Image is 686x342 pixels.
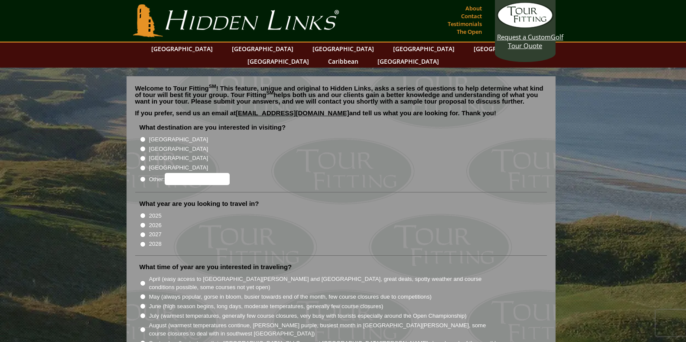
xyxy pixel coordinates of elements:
[236,109,349,117] a: [EMAIL_ADDRESS][DOMAIN_NAME]
[149,173,230,185] label: Other:
[149,230,162,239] label: 2027
[135,110,547,123] p: If you prefer, send us an email at and tell us what you are looking for. Thank you!
[497,2,553,50] a: Request a CustomGolf Tour Quote
[228,42,298,55] a: [GEOGRAPHIC_DATA]
[149,135,208,144] label: [GEOGRAPHIC_DATA]
[149,302,384,311] label: June (high season begins, long days, moderate temperatures, generally few course closures)
[140,123,286,132] label: What destination are you interested in visiting?
[165,173,230,185] input: Other:
[149,163,208,172] label: [GEOGRAPHIC_DATA]
[463,2,484,14] a: About
[455,26,484,38] a: The Open
[373,55,443,68] a: [GEOGRAPHIC_DATA]
[140,263,292,271] label: What time of year are you interested in traveling?
[149,240,162,248] label: 2028
[267,90,274,95] sup: SM
[389,42,459,55] a: [GEOGRAPHIC_DATA]
[243,55,313,68] a: [GEOGRAPHIC_DATA]
[149,293,432,301] label: May (always popular, gorse in bloom, busier towards end of the month, few course closures due to ...
[149,321,497,338] label: August (warmest temperatures continue, [PERSON_NAME] purple, busiest month in [GEOGRAPHIC_DATA][P...
[149,275,497,292] label: April (easy access to [GEOGRAPHIC_DATA][PERSON_NAME] and [GEOGRAPHIC_DATA], great deals, spotty w...
[459,10,484,22] a: Contact
[149,145,208,153] label: [GEOGRAPHIC_DATA]
[469,42,540,55] a: [GEOGRAPHIC_DATA]
[149,212,162,220] label: 2025
[135,85,547,104] p: Welcome to Tour Fitting ! This feature, unique and original to Hidden Links, asks a series of que...
[149,154,208,163] label: [GEOGRAPHIC_DATA]
[308,42,378,55] a: [GEOGRAPHIC_DATA]
[445,18,484,30] a: Testimonials
[324,55,363,68] a: Caribbean
[149,312,467,320] label: July (warmest temperatures, generally few course closures, very busy with tourists especially aro...
[147,42,217,55] a: [GEOGRAPHIC_DATA]
[209,84,216,89] sup: SM
[149,221,162,230] label: 2026
[497,33,551,41] span: Request a Custom
[140,199,259,208] label: What year are you looking to travel in?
